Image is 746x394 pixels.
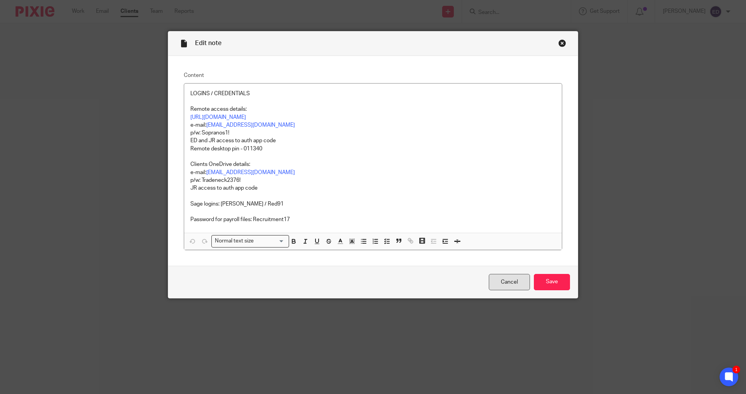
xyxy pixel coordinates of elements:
[195,40,221,46] span: Edit note
[190,137,556,153] p: ED and JR access to auth app code Remote desktop pin - 011340
[211,235,289,247] div: Search for option
[534,274,570,291] input: Save
[206,122,295,128] a: [EMAIL_ADDRESS][DOMAIN_NAME]
[558,39,566,47] div: Close this dialog window
[190,129,556,137] p: p/w: Sopranos1!
[190,105,556,113] p: Remote access details:
[256,237,284,245] input: Search for option
[213,237,256,245] span: Normal text size
[190,176,556,184] p: p/w: Tradeneck2376!
[206,170,295,175] a: [EMAIL_ADDRESS][DOMAIN_NAME]
[489,274,530,291] a: Cancel
[190,90,556,98] p: LOGINS / CREDENTIALS
[732,366,740,373] div: 1
[184,71,562,79] label: Content
[190,169,556,176] p: e-mail:
[190,115,246,120] a: [URL][DOMAIN_NAME]
[190,184,556,192] p: JR access to auth app code
[190,200,556,208] p: Sage logins: [PERSON_NAME] / Red91
[190,216,556,223] p: Password for payroll files: Recruitment17
[190,160,556,168] p: Clients OneDrive details:
[190,121,556,129] p: e-mail:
